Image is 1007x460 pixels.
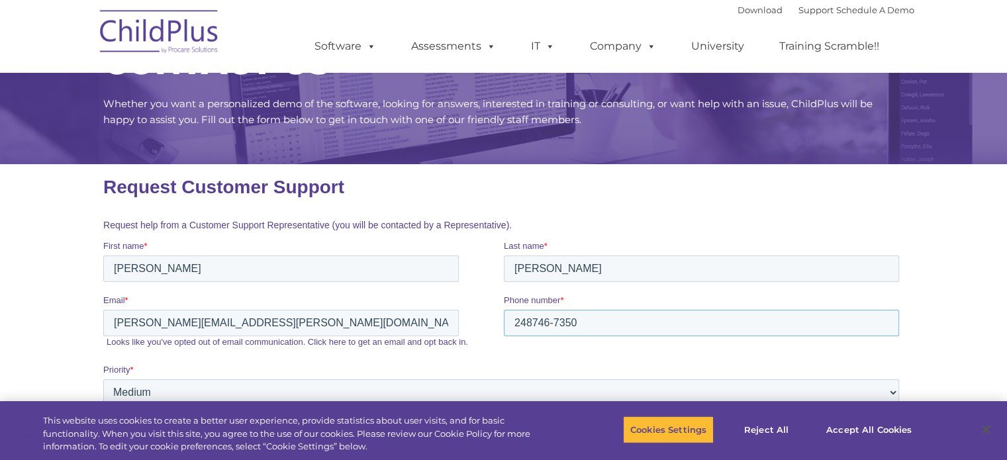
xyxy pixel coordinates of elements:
[518,33,568,60] a: IT
[678,33,757,60] a: University
[623,416,714,443] button: Cookies Settings
[401,131,457,141] span: Phone number
[738,5,783,15] a: Download
[971,415,1000,444] button: Close
[798,5,834,15] a: Support
[93,1,226,67] img: ChildPlus by Procare Solutions
[819,416,919,443] button: Accept All Cookies
[3,173,365,183] a: Looks like you've opted out of email communication. Click here to get an email and opt back in.
[43,414,554,453] div: This website uses cookies to create a better user experience, provide statistics about user visit...
[103,97,873,126] span: Whether you want a personalized demo of the software, looking for answers, interested in training...
[836,5,914,15] a: Schedule A Demo
[577,33,669,60] a: Company
[766,33,892,60] a: Training Scramble!!
[301,33,389,60] a: Software
[738,5,914,15] font: |
[398,33,509,60] a: Assessments
[725,416,808,443] button: Reject All
[401,77,441,87] span: Last name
